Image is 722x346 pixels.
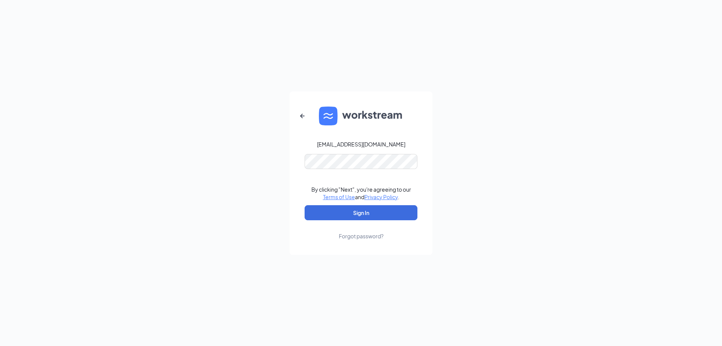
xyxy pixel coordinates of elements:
[339,232,384,240] div: Forgot password?
[364,194,398,200] a: Privacy Policy
[293,107,311,125] button: ArrowLeftNew
[305,205,417,220] button: Sign In
[317,140,405,148] div: [EMAIL_ADDRESS][DOMAIN_NAME]
[311,186,411,201] div: By clicking "Next", you're agreeing to our and .
[339,220,384,240] a: Forgot password?
[298,111,307,120] svg: ArrowLeftNew
[319,107,403,125] img: WS logo and Workstream text
[323,194,355,200] a: Terms of Use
